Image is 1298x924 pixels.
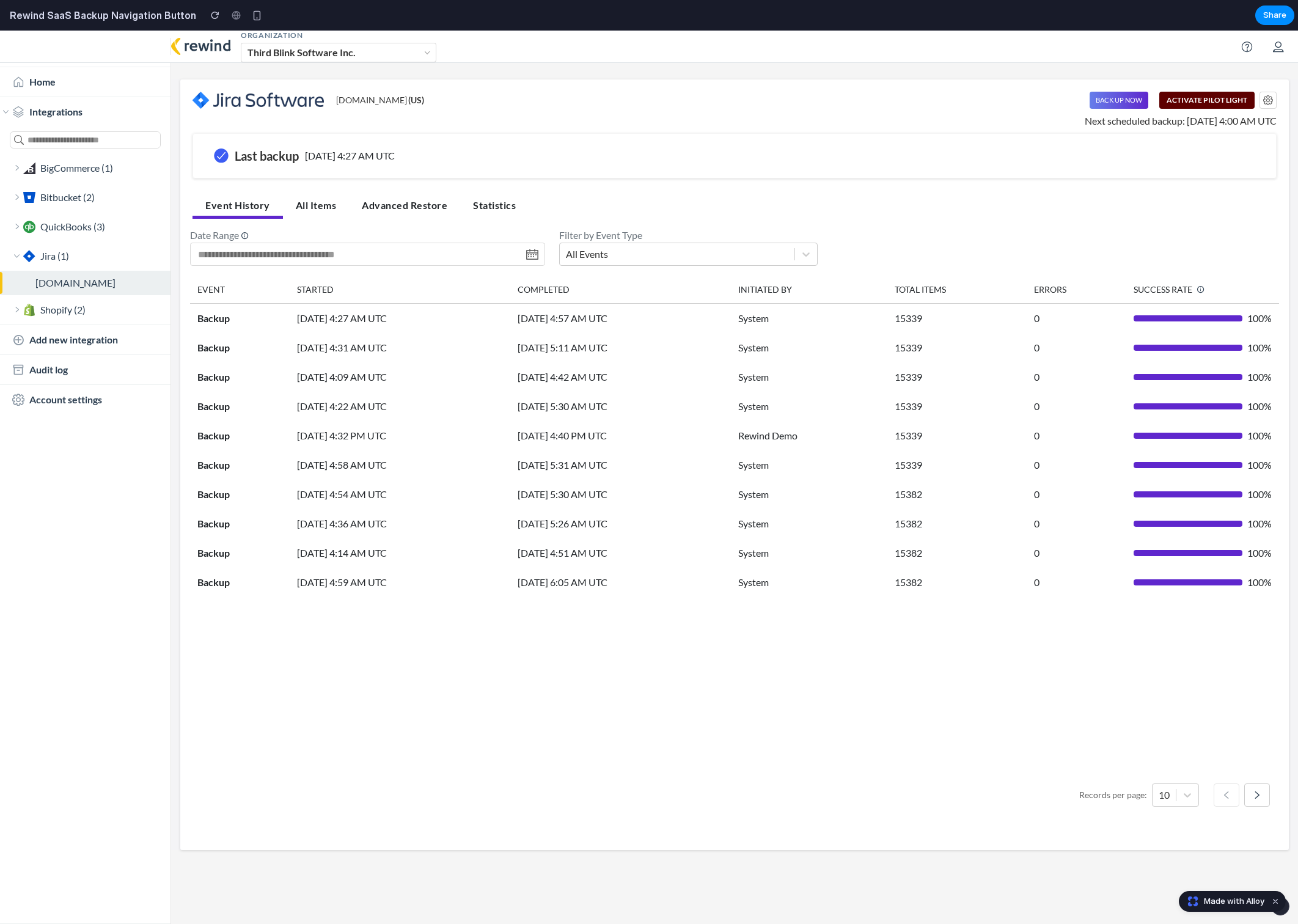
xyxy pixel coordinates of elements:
th: STARTED [290,245,510,273]
span: Next scheduled backup: [DATE] 4:00 AM UTC [1085,83,1277,98]
td: 0 [1027,273,1126,303]
td: 15339 [887,391,1027,420]
td: 15382 [887,449,1027,479]
td: 0 [1027,332,1126,361]
span: Account settings [29,362,102,376]
span: 100% [1247,342,1272,351]
td: 0 [1027,391,1126,420]
td: 15339 [887,332,1027,361]
td: [DATE] 6:05 AM UTC [510,537,731,566]
td: System [731,361,887,391]
td: 15339 [887,361,1027,391]
span: Audit log [29,332,68,346]
td: Rewind Demo [731,391,887,420]
strong: ( US ) [408,64,424,75]
td: [DATE] 4:14 AM UTC [290,508,510,537]
td: 0 [1027,508,1126,537]
th: TOTAL ITEMS [887,245,1027,273]
td: 15339 [887,273,1027,303]
td: [DATE] 4:42 AM UTC [510,332,731,361]
iframe: Rewind-error Chat Button Frame [1203,837,1298,893]
td: [DATE] 4:32 PM UTC [290,391,510,420]
td: [DATE] 4:22 AM UTC [290,361,510,391]
td: 0 [1027,420,1126,449]
a: Event History [193,163,283,188]
th: EVENT [190,245,290,273]
td: [DATE] 5:31 AM UTC [510,420,731,449]
span: Share [1263,9,1286,21]
span: 100% [1247,400,1272,410]
span: Home [29,44,56,59]
td: [DATE] 5:30 AM UTC [510,449,731,479]
span: 100% [1247,371,1272,381]
button: Share [1255,5,1294,25]
td: [DATE] 4:36 AM UTC [290,479,510,508]
td: [DATE] 4:57 AM UTC [510,273,731,303]
a: Statistics [460,163,529,188]
a: All Items [283,163,350,188]
td: 15339 [887,420,1027,449]
td: 0 [1027,302,1126,332]
td: Backup [190,361,290,391]
td: 15382 [887,508,1027,537]
span: Made with Alloy [1204,895,1264,908]
button: Back Up Now [1090,61,1148,78]
span: 100% [1247,488,1272,498]
td: Backup [190,479,290,508]
div: [DATE] 4:27 AM UTC [305,118,395,133]
td: 15339 [887,302,1027,332]
span: Records per page: [1079,758,1147,771]
td: [DATE] 5:30 AM UTC [510,361,731,391]
th: SUCCESS RATE [1126,245,1279,273]
span: 100% [1247,459,1272,469]
td: 0 [1027,537,1126,566]
td: System [731,537,887,566]
button: Activate Pilot Light [1159,61,1255,78]
td: [DATE] 4:54 AM UTC [290,449,510,479]
td: [DATE] 5:11 AM UTC [510,302,731,332]
span: 100% [1247,547,1272,557]
td: System [731,273,887,303]
span: 100% [1247,312,1272,322]
td: Backup [190,332,290,361]
td: Backup [190,508,290,537]
div: [DOMAIN_NAME] [35,245,161,260]
th: INITIATED BY [731,245,887,273]
th: ERRORS [1027,245,1126,273]
td: System [731,302,887,332]
td: [DATE] 4:51 AM UTC [510,508,731,537]
span: Filter by Event Type [559,197,818,212]
td: [DATE] 4:31 AM UTC [290,302,510,332]
span: 100% [1247,430,1272,439]
div: Last backup [235,119,299,131]
span: 100% [1247,283,1272,293]
button: Dismiss watermark [1268,894,1283,909]
td: System [731,508,887,537]
th: COMPLETED [510,245,731,273]
h2: Rewind SaaS Backup Navigation Button [5,8,196,23]
td: Backup [190,302,290,332]
span: Add new integration [29,302,118,317]
td: [DATE] 4:27 AM UTC [290,273,510,303]
a: Advanced Restore [349,163,460,188]
td: [DATE] 5:26 AM UTC [510,479,731,508]
td: [DATE] 4:09 AM UTC [290,332,510,361]
td: System [731,479,887,508]
td: Backup [190,449,290,479]
td: 0 [1027,479,1126,508]
td: [DATE] 4:58 AM UTC [290,420,510,449]
span: 100% [1247,518,1272,527]
td: [DATE] 4:59 AM UTC [290,537,510,566]
td: 15382 [887,479,1027,508]
td: Backup [190,537,290,566]
span: Date Range [190,197,545,212]
td: Backup [190,420,290,449]
td: System [731,420,887,449]
td: Backup [190,391,290,420]
td: Backup [190,273,290,303]
td: System [731,449,887,479]
td: 0 [1027,449,1126,479]
img: jira [193,61,324,78]
td: 15382 [887,537,1027,566]
td: 0 [1027,361,1126,391]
